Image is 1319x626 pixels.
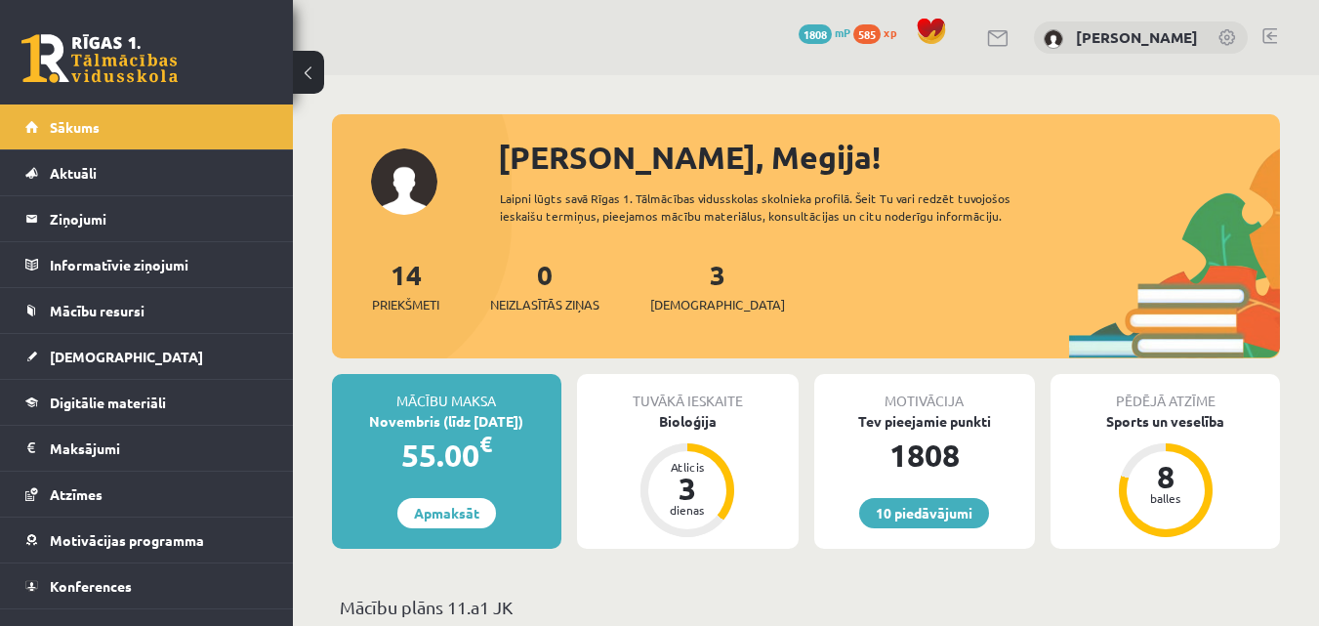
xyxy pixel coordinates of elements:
[814,432,1036,479] div: 1808
[25,104,268,149] a: Sākums
[479,430,492,458] span: €
[332,411,561,432] div: Novembris (līdz [DATE])
[1136,461,1195,492] div: 8
[372,295,439,314] span: Priekšmeti
[1051,411,1280,432] div: Sports un veselība
[25,334,268,379] a: [DEMOGRAPHIC_DATA]
[658,473,717,504] div: 3
[650,295,785,314] span: [DEMOGRAPHIC_DATA]
[340,594,1272,620] p: Mācību plāns 11.a1 JK
[25,426,268,471] a: Maksājumi
[25,380,268,425] a: Digitālie materiāli
[658,461,717,473] div: Atlicis
[25,150,268,195] a: Aktuāli
[859,498,989,528] a: 10 piedāvājumi
[490,295,599,314] span: Neizlasītās ziņas
[50,531,204,549] span: Motivācijas programma
[490,257,599,314] a: 0Neizlasītās ziņas
[50,394,166,411] span: Digitālie materiāli
[25,563,268,608] a: Konferences
[372,257,439,314] a: 14Priekšmeti
[500,189,1069,225] div: Laipni lūgts savā Rīgas 1. Tālmācības vidusskolas skolnieka profilā. Šeit Tu vari redzēt tuvojošo...
[799,24,850,40] a: 1808 mP
[853,24,906,40] a: 585 xp
[658,504,717,516] div: dienas
[50,485,103,503] span: Atzīmes
[332,432,561,479] div: 55.00
[50,242,268,287] legend: Informatīvie ziņojumi
[50,196,268,241] legend: Ziņojumi
[884,24,896,40] span: xp
[1076,27,1198,47] a: [PERSON_NAME]
[25,288,268,333] a: Mācību resursi
[397,498,496,528] a: Apmaksāt
[50,302,144,319] span: Mācību resursi
[650,257,785,314] a: 3[DEMOGRAPHIC_DATA]
[1136,492,1195,504] div: balles
[1051,374,1280,411] div: Pēdējā atzīme
[25,196,268,241] a: Ziņojumi
[577,374,799,411] div: Tuvākā ieskaite
[1044,29,1063,49] img: Megija Kozlova
[853,24,881,44] span: 585
[50,164,97,182] span: Aktuāli
[332,374,561,411] div: Mācību maksa
[21,34,178,83] a: Rīgas 1. Tālmācības vidusskola
[498,134,1280,181] div: [PERSON_NAME], Megija!
[25,518,268,563] a: Motivācijas programma
[577,411,799,540] a: Bioloģija Atlicis 3 dienas
[50,348,203,365] span: [DEMOGRAPHIC_DATA]
[50,426,268,471] legend: Maksājumi
[799,24,832,44] span: 1808
[814,411,1036,432] div: Tev pieejamie punkti
[577,411,799,432] div: Bioloģija
[835,24,850,40] span: mP
[50,118,100,136] span: Sākums
[25,472,268,517] a: Atzīmes
[1051,411,1280,540] a: Sports un veselība 8 balles
[50,577,132,595] span: Konferences
[25,242,268,287] a: Informatīvie ziņojumi
[814,374,1036,411] div: Motivācija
